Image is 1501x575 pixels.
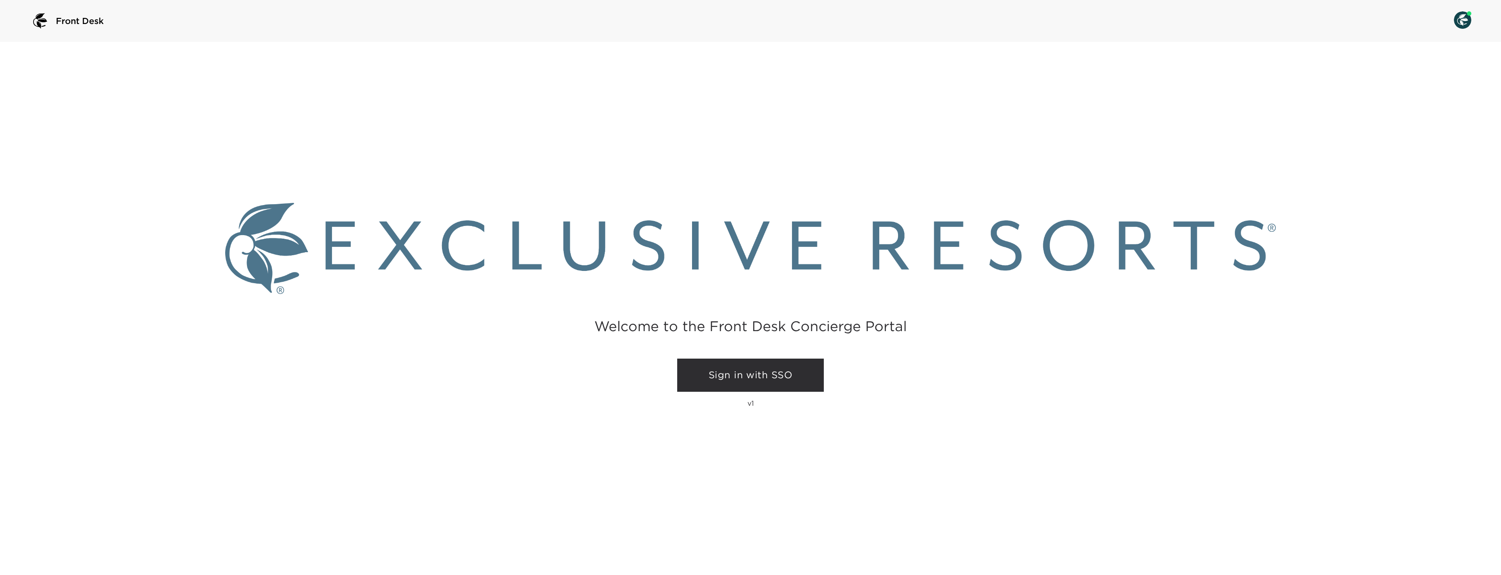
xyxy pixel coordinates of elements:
[677,359,824,392] a: Sign in with SSO
[747,399,754,407] p: v1
[56,15,104,27] span: Front Desk
[30,10,51,31] img: logo
[594,319,907,333] h2: Welcome to the Front Desk Concierge Portal
[1454,11,1471,29] img: User
[225,203,1276,294] img: Exclusive Resorts logo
